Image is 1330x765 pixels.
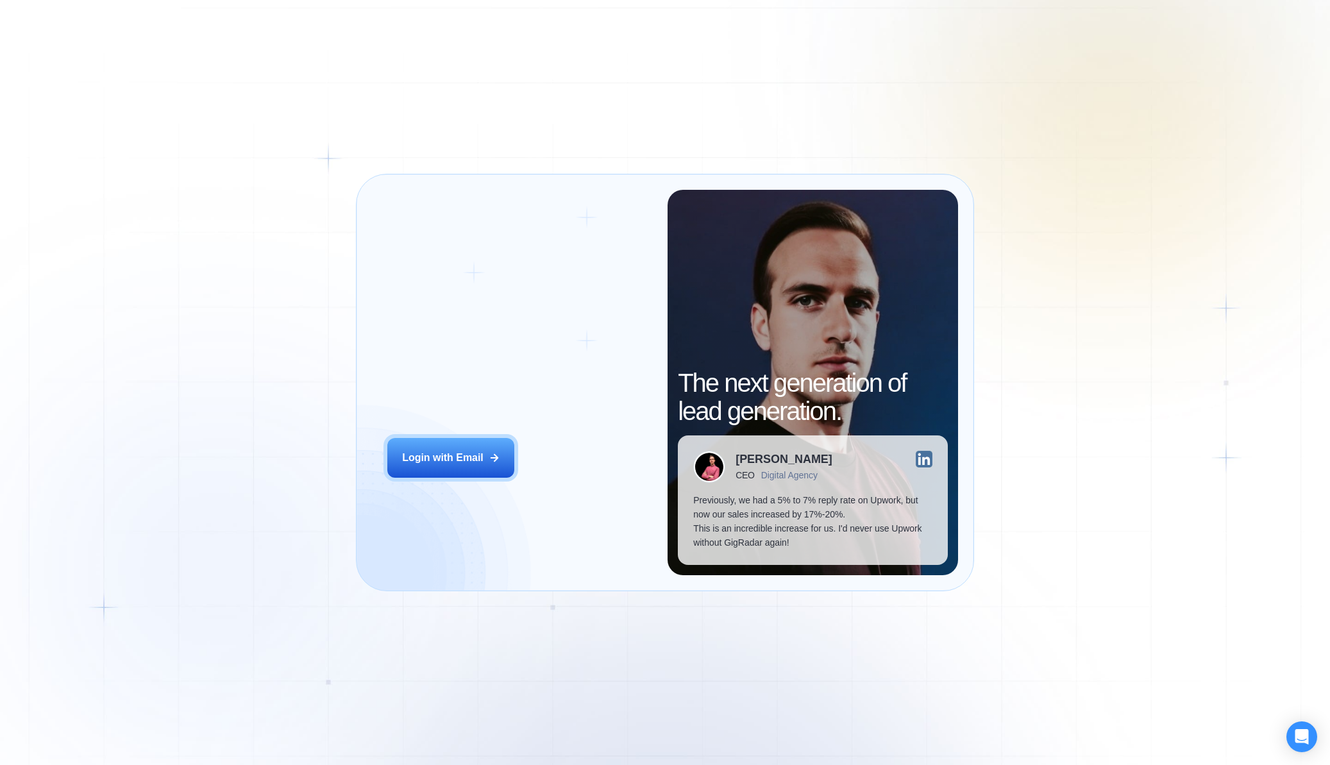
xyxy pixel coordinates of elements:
div: CEO [736,470,754,480]
div: Digital Agency [761,470,818,480]
div: Login with Email [402,451,484,465]
h2: The next generation of lead generation. [678,369,947,425]
div: [PERSON_NAME] [736,453,832,465]
button: Login with Email [387,438,514,478]
div: Open Intercom Messenger [1286,721,1317,752]
p: Previously, we had a 5% to 7% reply rate on Upwork, but now our sales increased by 17%-20%. This ... [693,493,932,550]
